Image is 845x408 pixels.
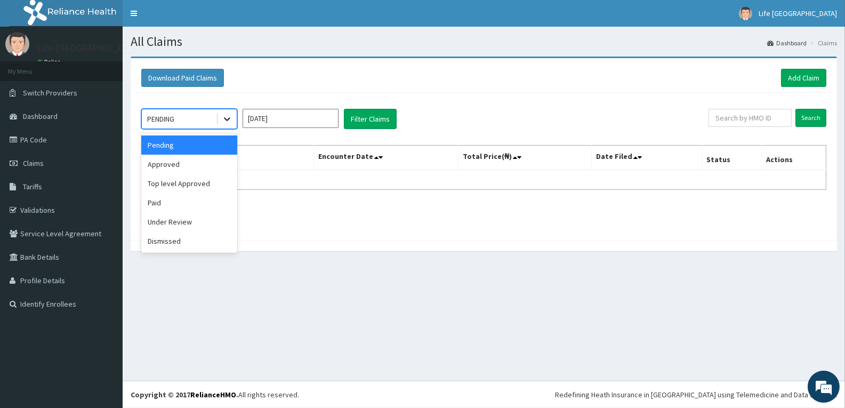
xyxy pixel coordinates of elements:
[808,38,837,47] li: Claims
[739,7,752,20] img: User Image
[795,109,826,127] input: Search
[141,193,237,212] div: Paid
[5,291,203,329] textarea: Type your message and hit 'Enter'
[141,69,224,87] button: Download Paid Claims
[141,174,237,193] div: Top level Approved
[592,146,702,170] th: Date Filed
[781,69,826,87] a: Add Claim
[131,390,238,399] strong: Copyright © 2017 .
[55,60,179,74] div: Chat with us now
[555,389,837,400] div: Redefining Heath Insurance in [GEOGRAPHIC_DATA] using Telemedicine and Data Science!
[243,109,339,128] input: Select Month and Year
[141,212,237,231] div: Under Review
[37,58,63,66] a: Online
[702,146,762,170] th: Status
[344,109,397,129] button: Filter Claims
[767,38,807,47] a: Dashboard
[175,5,200,31] div: Minimize live chat window
[23,158,44,168] span: Claims
[762,146,826,170] th: Actions
[123,381,845,408] footer: All rights reserved.
[190,390,236,399] a: RelianceHMO
[458,146,591,170] th: Total Price(₦)
[5,32,29,56] img: User Image
[141,155,237,174] div: Approved
[23,111,58,121] span: Dashboard
[141,135,237,155] div: Pending
[141,231,237,251] div: Dismissed
[23,88,77,98] span: Switch Providers
[37,43,143,53] p: Life [GEOGRAPHIC_DATA]
[20,53,43,80] img: d_794563401_company_1708531726252_794563401
[709,109,792,127] input: Search by HMO ID
[131,35,837,49] h1: All Claims
[23,182,42,191] span: Tariffs
[759,9,837,18] span: Life [GEOGRAPHIC_DATA]
[62,134,147,242] span: We're online!
[314,146,458,170] th: Encounter Date
[147,114,174,124] div: PENDING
